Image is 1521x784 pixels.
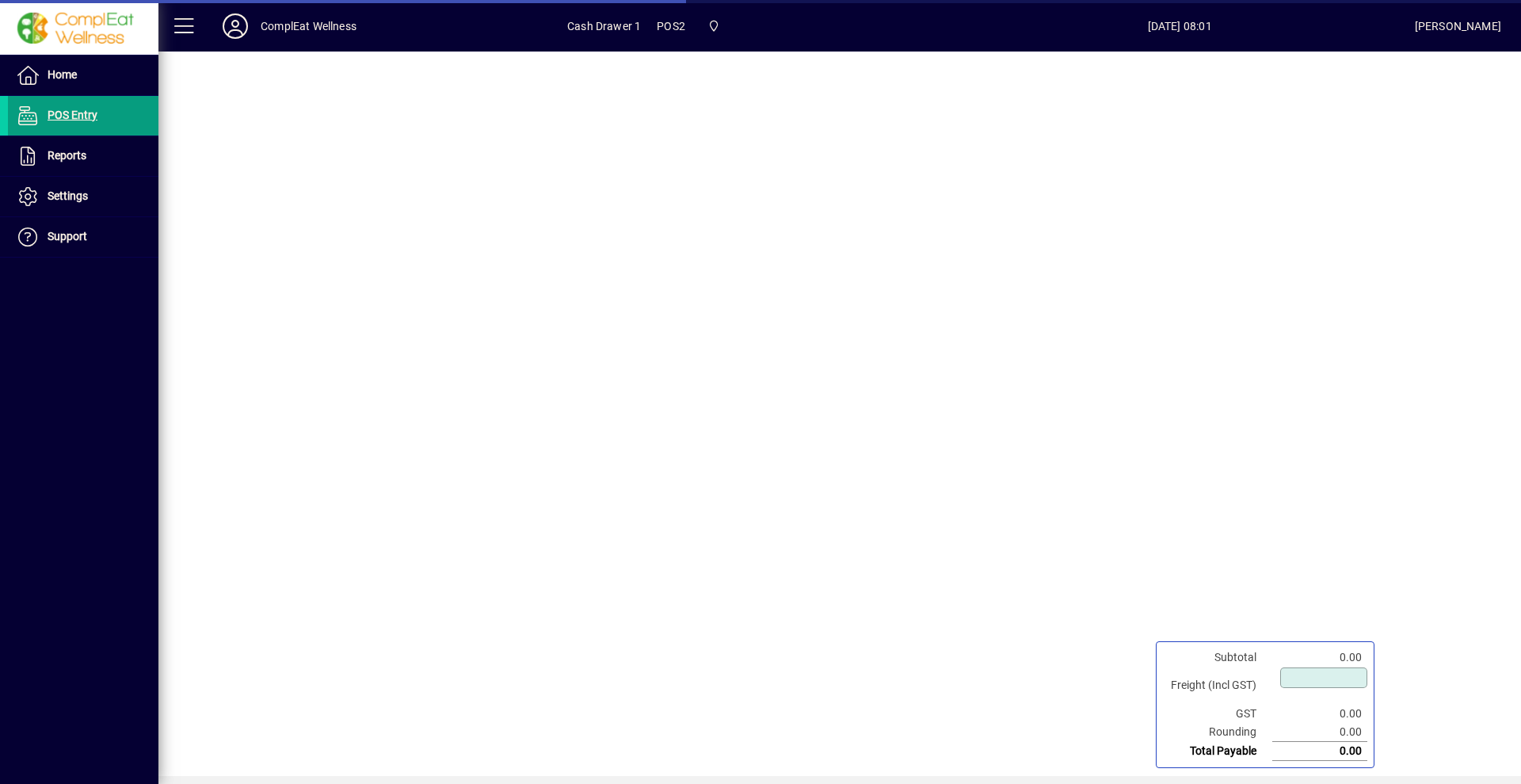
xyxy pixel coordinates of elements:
[1272,742,1367,761] td: 0.00
[8,136,158,176] a: Reports
[48,68,77,81] span: Home
[8,177,158,216] a: Settings
[8,55,158,95] a: Home
[567,13,641,39] span: Cash Drawer 1
[48,230,87,243] span: Support
[1163,742,1272,761] td: Total Payable
[945,13,1415,39] span: [DATE] 08:01
[1415,13,1501,39] div: [PERSON_NAME]
[1163,648,1272,667] td: Subtotal
[1272,648,1367,667] td: 0.00
[1163,705,1272,723] td: GST
[8,217,158,257] a: Support
[48,149,86,162] span: Reports
[1163,723,1272,742] td: Rounding
[261,13,356,39] div: ComplEat Wellness
[1163,667,1272,705] td: Freight (Incl GST)
[657,13,685,39] span: POS2
[210,12,261,40] button: Profile
[48,189,88,202] span: Settings
[1272,723,1367,742] td: 0.00
[1272,705,1367,723] td: 0.00
[48,109,97,121] span: POS Entry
